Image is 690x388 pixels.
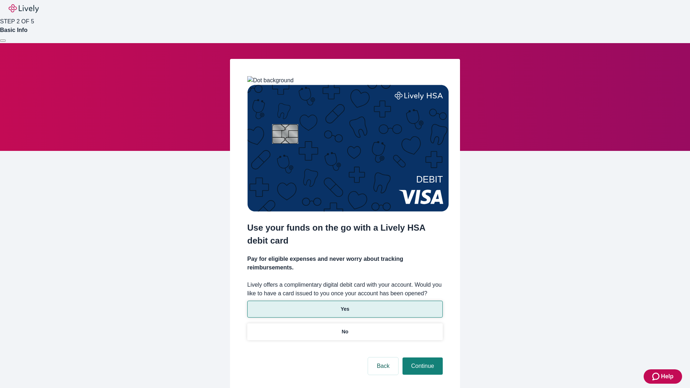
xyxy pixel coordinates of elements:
[341,305,349,313] p: Yes
[661,372,673,381] span: Help
[9,4,39,13] img: Lively
[247,85,449,212] img: Debit card
[644,369,682,384] button: Zendesk support iconHelp
[247,76,294,85] img: Dot background
[402,357,443,375] button: Continue
[247,323,443,340] button: No
[247,255,443,272] h4: Pay for eligible expenses and never worry about tracking reimbursements.
[247,301,443,318] button: Yes
[652,372,661,381] svg: Zendesk support icon
[368,357,398,375] button: Back
[247,221,443,247] h2: Use your funds on the go with a Lively HSA debit card
[342,328,349,336] p: No
[247,281,443,298] label: Lively offers a complimentary digital debit card with your account. Would you like to have a card...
